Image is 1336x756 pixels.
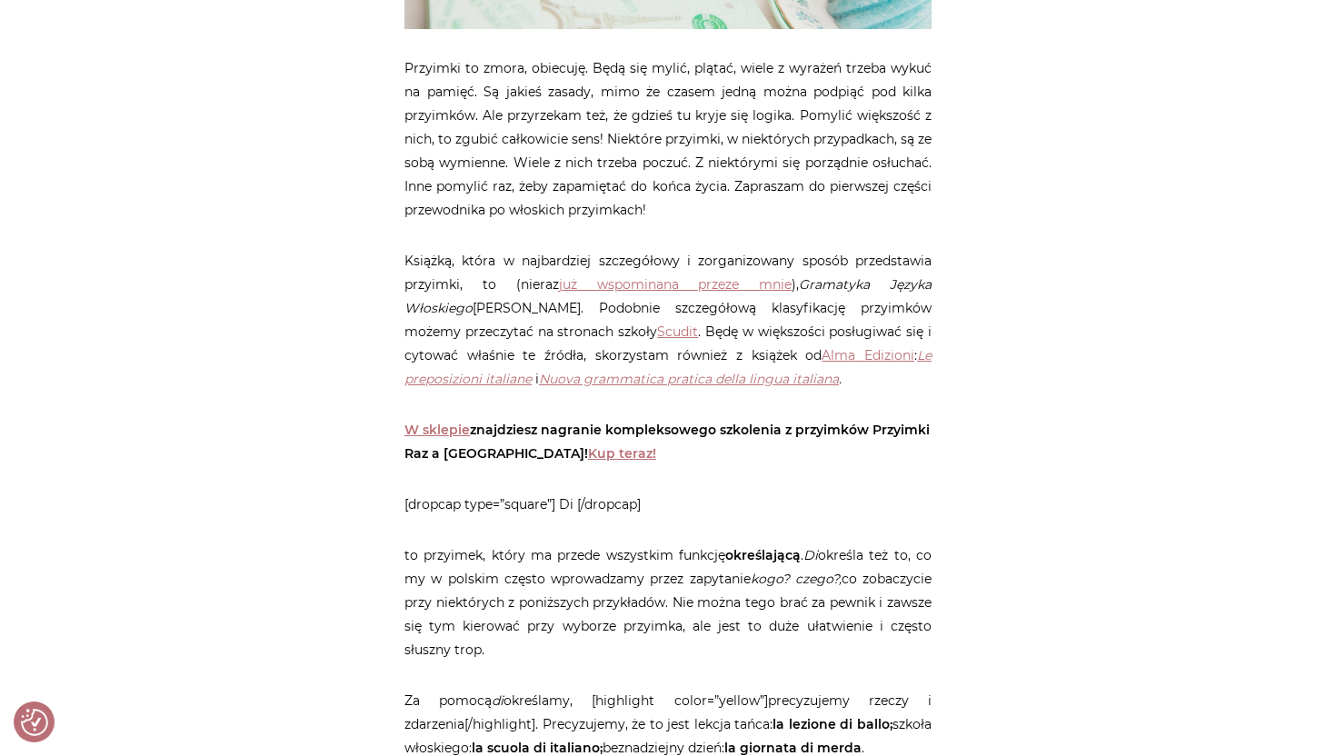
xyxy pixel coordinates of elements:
em: . [539,371,842,387]
a: już wspominana przeze mnie [559,276,793,293]
img: Revisit consent button [21,709,48,736]
a: Le preposizioni italiane [404,347,932,387]
strong: la giornata di merda [724,740,862,756]
strong: znajdziesz nagranie kompleksowego szkolenia z przyimków Przyimki Raz a [GEOGRAPHIC_DATA]! [404,422,930,462]
a: Scudit [657,323,698,340]
strong: la lezione di ballo; [773,716,892,732]
p: Przyimki to zmora, obiecuję. Będą się mylić, plątać, wiele z wyrażeń trzeba wykuć na pamięć. Są j... [404,56,932,222]
p: [dropcap type=”square”] Di [/dropcap] [404,492,932,516]
strong: określającą [725,547,801,563]
button: Preferencje co do zgód [21,709,48,736]
a: Alma Edizioni [822,347,914,363]
a: Nuova grammatica pratica della lingua italiana [539,371,839,387]
em: Gramatyka Języka Włoskiego [404,276,932,316]
p: Książką, która w najbardziej szczegółowy i zorganizowany sposób przedstawia przyimki, to (nieraz ... [404,249,932,391]
strong: la scuola di italiano; [472,740,603,756]
em: di [492,692,503,709]
em: kogo? czego?, [751,571,842,587]
p: to przyimek, który ma przede wszystkim funkcję . określa też to, co my w polskim często wprowadza... [404,543,932,661]
a: W sklepie [404,422,470,438]
em: Di [803,547,818,563]
a: Kup teraz! [588,445,656,462]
